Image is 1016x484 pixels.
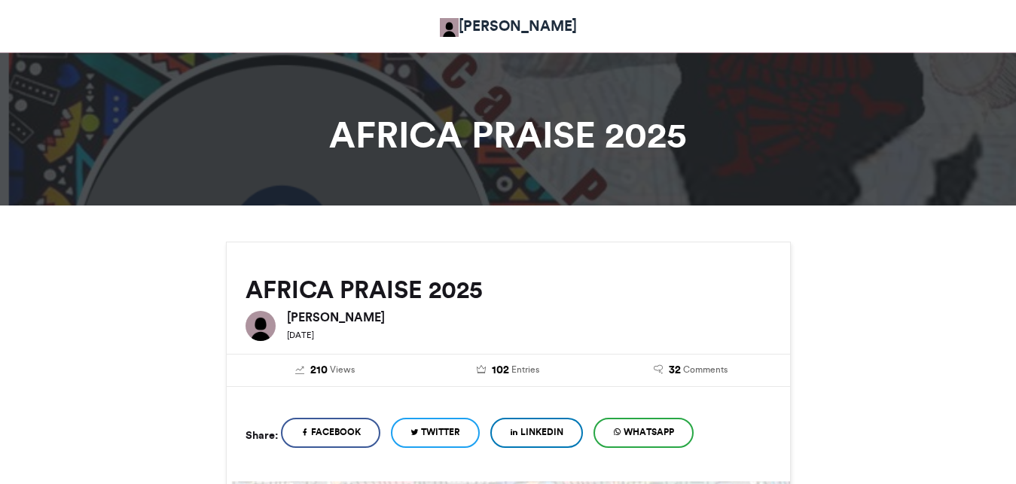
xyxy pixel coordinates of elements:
[953,424,1001,469] iframe: chat widget
[246,362,406,379] a: 210 Views
[246,311,276,341] img: GRACE PETER
[310,362,328,379] span: 210
[492,362,509,379] span: 102
[511,363,539,376] span: Entries
[440,15,577,37] a: [PERSON_NAME]
[520,425,563,439] span: LinkedIn
[421,425,460,439] span: Twitter
[428,362,588,379] a: 102 Entries
[246,276,771,303] h2: AFRICA PRAISE 2025
[330,363,355,376] span: Views
[593,418,694,448] a: WhatsApp
[683,363,728,376] span: Comments
[281,418,380,448] a: Facebook
[611,362,771,379] a: 32 Comments
[391,418,480,448] a: Twitter
[624,425,674,439] span: WhatsApp
[287,330,314,340] small: [DATE]
[440,18,459,37] img: GRACE PETER
[287,311,771,323] h6: [PERSON_NAME]
[669,362,681,379] span: 32
[246,425,278,445] h5: Share:
[311,425,361,439] span: Facebook
[90,117,926,153] h1: AFRICA PRAISE 2025
[490,418,583,448] a: LinkedIn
